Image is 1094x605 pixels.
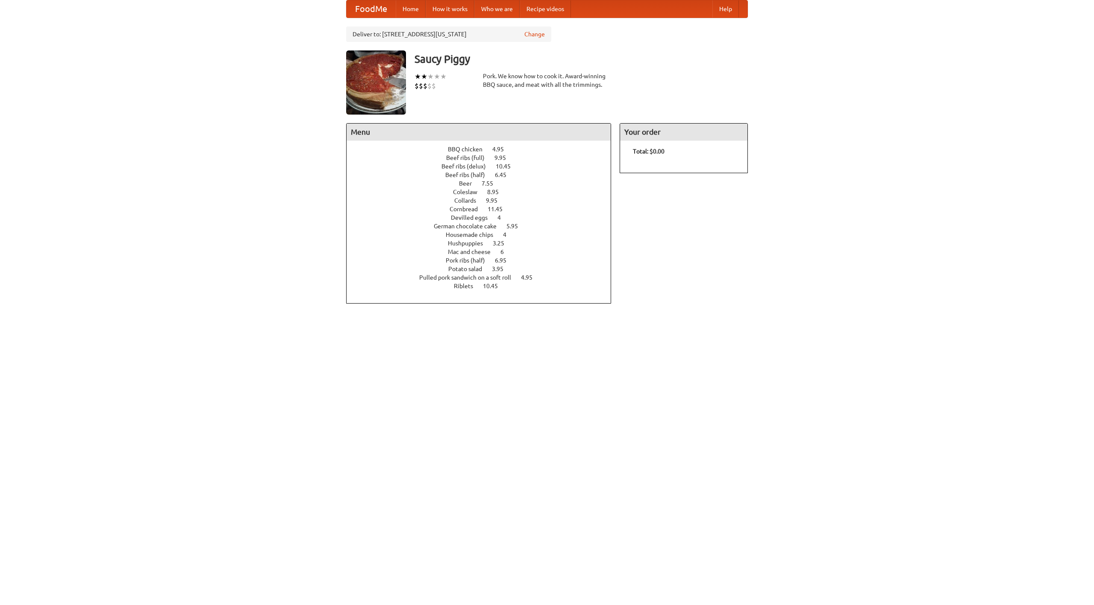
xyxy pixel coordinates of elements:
span: Pork ribs (half) [446,257,494,264]
span: 5.95 [506,223,526,230]
img: angular.jpg [346,50,406,115]
span: 3.25 [493,240,513,247]
span: 10.45 [496,163,519,170]
a: Beef ribs (delux) 10.45 [441,163,526,170]
span: Riblets [454,283,482,289]
li: ★ [421,72,427,81]
span: 4 [503,231,515,238]
a: Beef ribs (half) 6.45 [445,171,522,178]
li: $ [423,81,427,91]
span: Beef ribs (half) [445,171,494,178]
span: 6.45 [495,171,515,178]
div: Deliver to: [STREET_ADDRESS][US_STATE] [346,27,551,42]
a: Cornbread 11.45 [450,206,518,212]
a: Pork ribs (half) 6.95 [446,257,522,264]
a: Hushpuppies 3.25 [448,240,520,247]
a: Riblets 10.45 [454,283,514,289]
span: 6.95 [495,257,515,264]
div: Pork. We know how to cook it. Award-winning BBQ sauce, and meat with all the trimmings. [483,72,611,89]
a: Who we are [474,0,520,18]
span: BBQ chicken [448,146,491,153]
span: 8.95 [487,189,507,195]
span: 4.95 [521,274,541,281]
a: German chocolate cake 5.95 [434,223,534,230]
a: Beer 7.55 [459,180,509,187]
h4: Menu [347,124,611,141]
a: FoodMe [347,0,396,18]
span: 7.55 [482,180,502,187]
span: 6 [500,248,512,255]
a: Housemade chips 4 [446,231,522,238]
a: Pulled pork sandwich on a soft roll 4.95 [419,274,548,281]
a: Potato salad 3.95 [448,266,519,272]
li: ★ [440,72,447,81]
span: German chocolate cake [434,223,505,230]
span: 10.45 [483,283,506,289]
li: $ [427,81,432,91]
span: Mac and cheese [448,248,499,255]
li: $ [415,81,419,91]
span: Collards [454,197,485,204]
a: Help [712,0,739,18]
a: Devilled eggs 4 [451,214,517,221]
span: 9.95 [494,154,515,161]
span: Devilled eggs [451,214,496,221]
li: ★ [427,72,434,81]
li: $ [432,81,436,91]
span: Coleslaw [453,189,486,195]
span: 11.45 [488,206,511,212]
a: How it works [426,0,474,18]
li: ★ [434,72,440,81]
span: 4 [497,214,509,221]
span: Beer [459,180,480,187]
li: ★ [415,72,421,81]
a: Change [524,30,545,38]
span: 4.95 [492,146,512,153]
span: Housemade chips [446,231,502,238]
a: BBQ chicken 4.95 [448,146,520,153]
span: Potato salad [448,266,491,272]
a: Home [396,0,426,18]
li: $ [419,81,423,91]
a: Mac and cheese 6 [448,248,520,255]
span: Hushpuppies [448,240,491,247]
span: 3.95 [492,266,512,272]
span: Cornbread [450,206,486,212]
h4: Your order [620,124,747,141]
a: Collards 9.95 [454,197,513,204]
h3: Saucy Piggy [415,50,748,68]
a: Beef ribs (full) 9.95 [446,154,522,161]
span: 9.95 [486,197,506,204]
span: Pulled pork sandwich on a soft roll [419,274,520,281]
b: Total: $0.00 [633,148,665,155]
span: Beef ribs (delux) [441,163,494,170]
span: Beef ribs (full) [446,154,493,161]
a: Recipe videos [520,0,571,18]
a: Coleslaw 8.95 [453,189,515,195]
